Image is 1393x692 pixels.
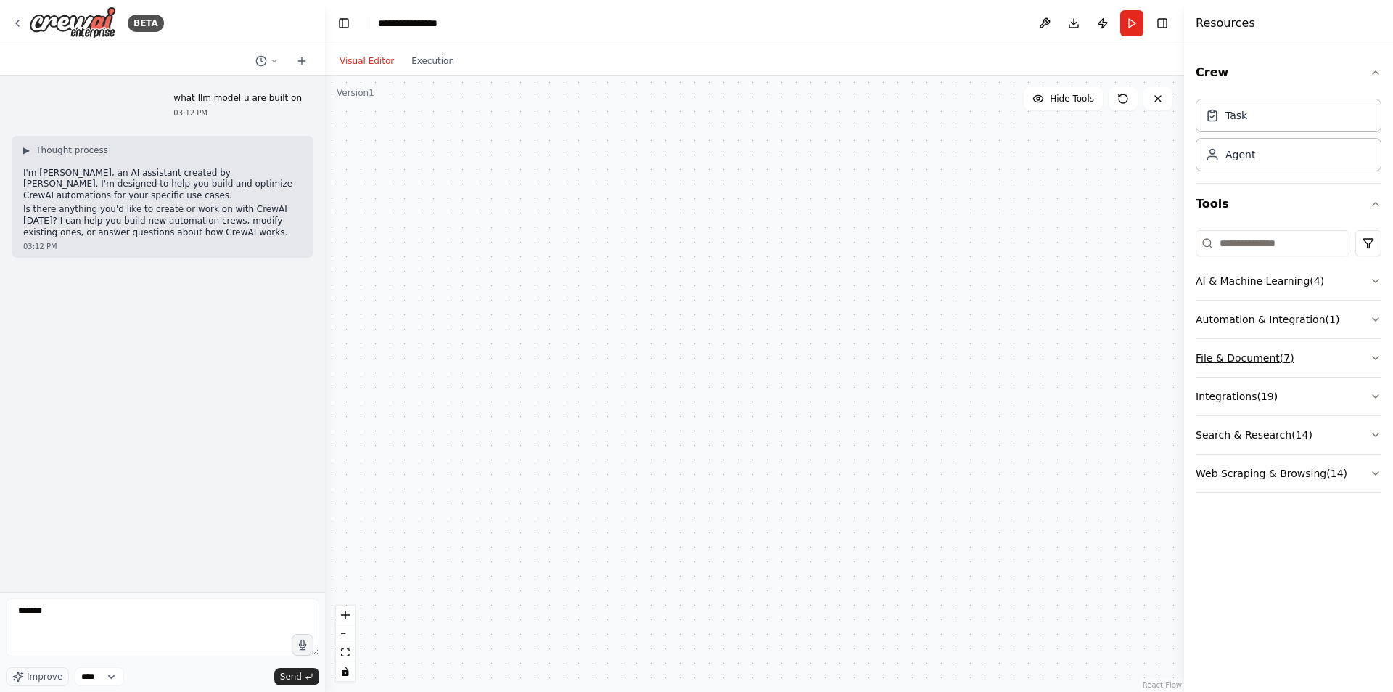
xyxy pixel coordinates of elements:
a: React Flow attribution [1143,681,1182,689]
button: ▶Thought process [23,144,108,156]
button: Execution [403,52,463,70]
p: what llm model u are built on [173,93,302,105]
button: Tools [1196,184,1381,224]
nav: breadcrumb [378,16,451,30]
button: Hide right sidebar [1152,13,1172,33]
button: Hide left sidebar [334,13,354,33]
button: zoom in [336,606,355,624]
span: Send [280,671,302,683]
button: Web Scraping & Browsing(14) [1196,455,1381,492]
div: React Flow controls [336,606,355,681]
button: Integrations(19) [1196,378,1381,415]
div: Version 1 [337,87,374,99]
span: Improve [27,671,62,683]
span: Thought process [36,144,108,156]
button: AI & Machine Learning(4) [1196,262,1381,300]
button: Hide Tools [1024,87,1103,110]
button: toggle interactivity [336,662,355,681]
button: Search & Research(14) [1196,416,1381,454]
button: zoom out [336,624,355,643]
h4: Resources [1196,15,1255,32]
div: BETA [128,15,164,32]
div: Crew [1196,93,1381,183]
div: Tools [1196,224,1381,505]
button: Visual Editor [331,52,403,70]
button: File & Document(7) [1196,339,1381,377]
span: ▶ [23,144,30,156]
p: Is there anything you'd like to create or work on with CrewAI [DATE]? I can help you build new au... [23,204,302,238]
button: Switch to previous chat [250,52,284,70]
button: Crew [1196,52,1381,93]
div: 03:12 PM [173,107,302,118]
span: Hide Tools [1050,93,1094,105]
img: Logo [29,7,116,39]
button: Send [274,668,319,685]
p: I'm [PERSON_NAME], an AI assistant created by [PERSON_NAME]. I'm designed to help you build and o... [23,168,302,202]
div: Task [1225,108,1247,123]
button: Start a new chat [290,52,313,70]
div: 03:12 PM [23,241,302,252]
button: Automation & Integration(1) [1196,301,1381,338]
button: Improve [6,667,69,686]
button: fit view [336,643,355,662]
button: Click to speak your automation idea [292,634,313,656]
div: Agent [1225,147,1255,162]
